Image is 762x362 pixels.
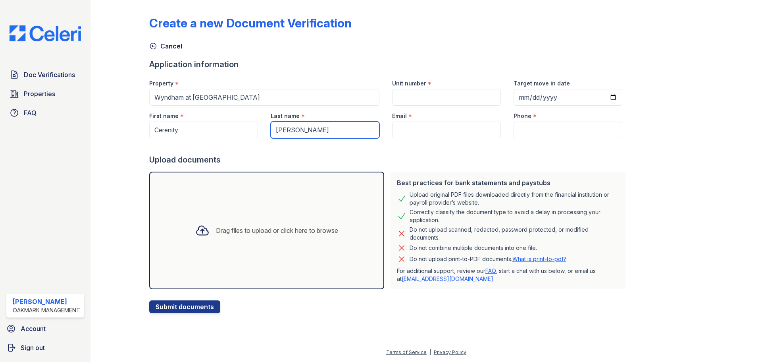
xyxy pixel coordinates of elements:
[410,243,537,253] div: Do not combine multiple documents into one file.
[6,105,84,121] a: FAQ
[402,275,493,282] a: [EMAIL_ADDRESS][DOMAIN_NAME]
[514,79,570,87] label: Target move in date
[3,340,87,356] a: Sign out
[429,349,431,355] div: |
[410,226,619,242] div: Do not upload scanned, redacted, password protected, or modified documents.
[24,70,75,79] span: Doc Verifications
[21,324,46,333] span: Account
[485,267,496,274] a: FAQ
[271,112,300,120] label: Last name
[386,349,427,355] a: Terms of Service
[392,112,407,120] label: Email
[6,86,84,102] a: Properties
[6,67,84,83] a: Doc Verifications
[149,300,220,313] button: Submit documents
[434,349,466,355] a: Privacy Policy
[21,343,45,352] span: Sign out
[512,256,566,262] a: What is print-to-pdf?
[3,25,87,41] img: CE_Logo_Blue-a8612792a0a2168367f1c8372b55b34899dd931a85d93a1a3d3e32e68fde9ad4.png
[397,178,619,188] div: Best practices for bank statements and paystubs
[410,191,619,207] div: Upload original PDF files downloaded directly from the financial institution or payroll provider’...
[149,79,173,87] label: Property
[149,41,182,51] a: Cancel
[410,255,566,263] p: Do not upload print-to-PDF documents.
[3,321,87,337] a: Account
[149,16,352,30] div: Create a new Document Verification
[392,79,426,87] label: Unit number
[149,154,629,165] div: Upload documents
[216,226,338,235] div: Drag files to upload or click here to browse
[514,112,531,120] label: Phone
[149,112,179,120] label: First name
[397,267,619,283] p: For additional support, review our , start a chat with us below, or email us at
[13,306,80,314] div: Oakmark Management
[24,108,37,118] span: FAQ
[13,297,80,306] div: [PERSON_NAME]
[149,59,629,70] div: Application information
[410,208,619,224] div: Correctly classify the document type to avoid a delay in processing your application.
[24,89,55,99] span: Properties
